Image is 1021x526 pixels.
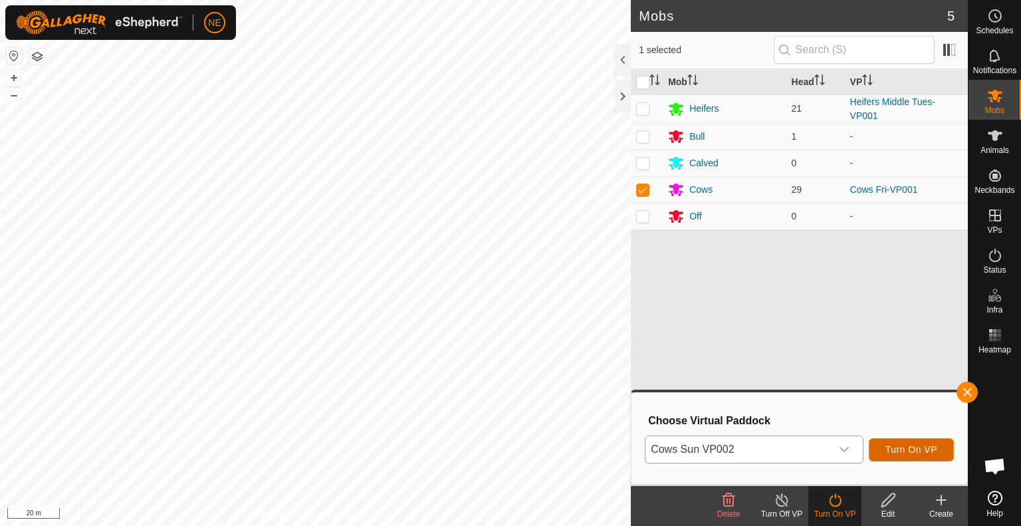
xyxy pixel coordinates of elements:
[6,70,22,86] button: +
[663,69,786,95] th: Mob
[845,123,968,150] td: -
[792,158,797,168] span: 0
[792,211,797,221] span: 0
[648,414,954,427] h3: Choose Virtual Paddock
[639,43,773,57] span: 1 selected
[915,508,968,520] div: Create
[689,130,705,144] div: Bull
[850,184,918,195] a: Cows Fri-VP001
[861,508,915,520] div: Edit
[792,103,802,114] span: 21
[786,69,845,95] th: Head
[649,76,660,87] p-sorticon: Activate to sort
[689,209,701,223] div: Off
[792,184,802,195] span: 29
[983,266,1006,274] span: Status
[947,6,955,26] span: 5
[986,306,1002,314] span: Infra
[976,27,1013,35] span: Schedules
[208,16,221,30] span: NE
[978,346,1011,354] span: Heatmap
[645,436,831,463] span: Cows Sun VP002
[792,131,797,142] span: 1
[689,102,719,116] div: Heifers
[717,509,740,519] span: Delete
[985,106,1004,114] span: Mobs
[845,69,968,95] th: VP
[6,48,22,64] button: Reset Map
[885,444,937,455] span: Turn On VP
[869,438,954,461] button: Turn On VP
[639,8,947,24] h2: Mobs
[845,150,968,176] td: -
[973,66,1016,74] span: Notifications
[831,436,857,463] div: dropdown trigger
[974,186,1014,194] span: Neckbands
[980,146,1009,154] span: Animals
[687,76,698,87] p-sorticon: Activate to sort
[6,87,22,103] button: –
[968,485,1021,523] a: Help
[16,11,182,35] img: Gallagher Logo
[986,509,1003,517] span: Help
[987,226,1002,234] span: VPs
[29,49,45,65] button: Map Layers
[850,96,935,121] a: Heifers Middle Tues-VP001
[845,203,968,229] td: -
[808,508,861,520] div: Turn On VP
[975,446,1015,486] div: Open chat
[774,36,935,64] input: Search (S)
[814,76,825,87] p-sorticon: Activate to sort
[689,156,719,170] div: Calved
[689,183,713,197] div: Cows
[755,508,808,520] div: Turn Off VP
[328,509,368,521] a: Contact Us
[862,76,873,87] p-sorticon: Activate to sort
[263,509,313,521] a: Privacy Policy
